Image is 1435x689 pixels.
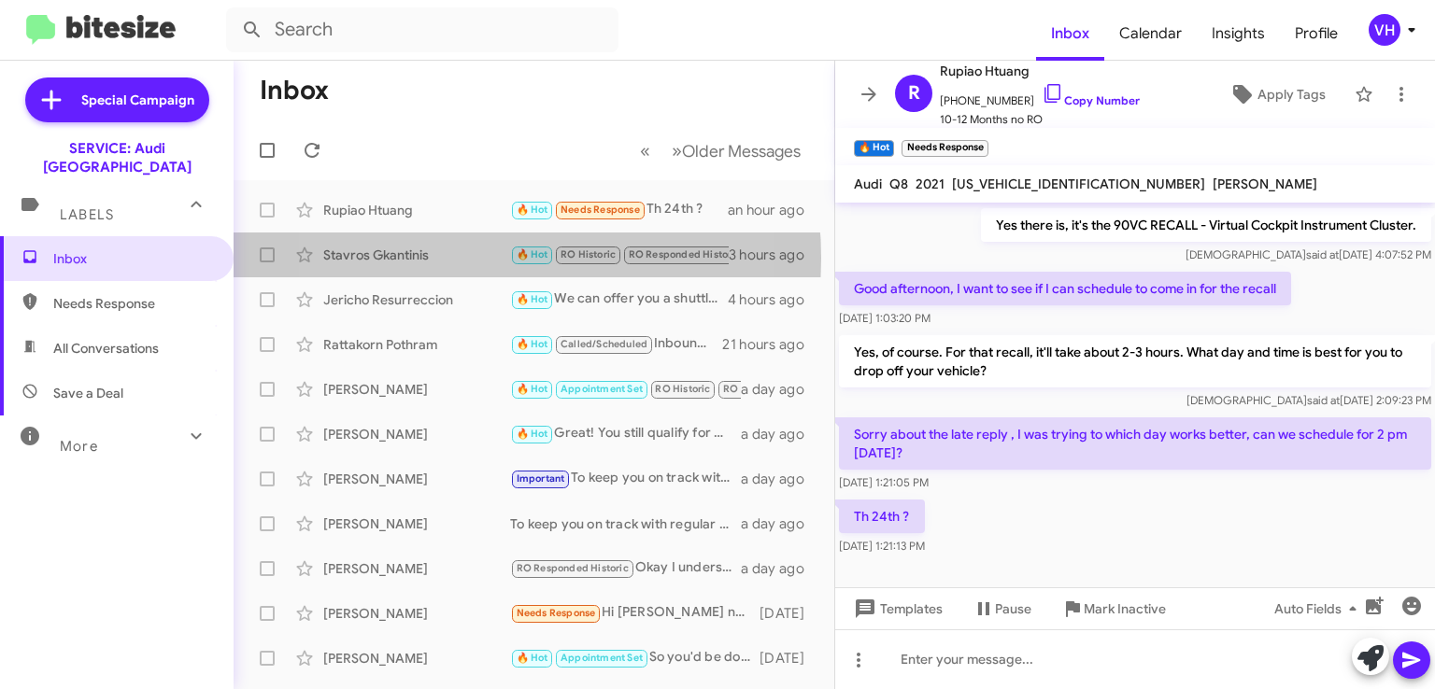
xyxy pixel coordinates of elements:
span: said at [1306,247,1339,261]
span: Labels [60,206,114,223]
div: Hi, I just tried your phone number online but couldn't get through, can you give me a call? [510,244,729,265]
h1: Inbox [260,76,329,105]
span: « [640,139,650,162]
small: Needs Response [902,140,987,157]
span: Appointment Set [561,652,643,664]
div: [PERSON_NAME] [323,649,510,668]
input: Search [226,7,618,52]
span: Q8 [889,176,908,192]
div: Inbound Call [510,333,722,355]
span: Called/Scheduled [561,338,647,350]
button: Previous [629,132,661,170]
a: Inbox [1036,7,1104,61]
span: Rupiao Htuang [940,60,1140,82]
span: 🔥 Hot [517,248,548,260]
div: a day ago [741,470,819,488]
div: Rupiao Htuang [323,201,510,219]
div: a day ago [741,514,819,533]
span: 🔥 Hot [517,428,548,440]
div: 3 hours ago [729,246,819,264]
a: Insights [1197,7,1280,61]
span: Needs Response [53,294,212,313]
span: 🔥 Hot [517,383,548,395]
span: RO Historic [655,383,710,395]
div: 4 hours ago [728,290,819,309]
div: [PERSON_NAME] [323,380,510,399]
span: 🔥 Hot [517,293,548,305]
div: [DATE] [760,604,819,623]
button: VH [1353,14,1414,46]
div: To keep you on track with regular maintenance service on your vehicle, we recommend from 1 year o... [510,514,741,533]
span: [PERSON_NAME] [1213,176,1317,192]
div: Of course. Let us know if you need anything [510,378,741,400]
span: All Conversations [53,339,159,358]
div: So you'd be doing your 30k maintenance service. It's $1,285.95 before taxes, but I just saw that ... [510,647,760,668]
span: » [672,139,682,162]
span: More [60,438,98,455]
span: [DATE] 1:21:05 PM [839,475,929,489]
nav: Page navigation example [630,132,812,170]
p: Yes, of course. For that recall, it'll take about 2-3 hours. What day and time is best for you to... [839,335,1431,387]
div: a day ago [741,380,819,399]
span: said at [1307,393,1340,407]
span: Templates [850,592,943,626]
div: a day ago [741,425,819,443]
p: Yes there is, it's the 90VC RECALL - Virtual Cockpit Instrument Cluster. [981,208,1431,242]
button: Pause [958,592,1046,626]
span: Older Messages [682,141,801,162]
span: 🔥 Hot [517,338,548,350]
span: [PHONE_NUMBER] [940,82,1140,110]
span: Important [517,472,565,485]
div: To keep you on track with regular maintenance service on your vehicle, we recommend from 1 year o... [510,468,741,489]
a: Calendar [1104,7,1197,61]
span: R [908,78,920,108]
span: [DATE] 1:21:13 PM [839,539,925,553]
button: Auto Fields [1259,592,1379,626]
div: Stavros Gkantinis [323,246,510,264]
span: Mark Inactive [1084,592,1166,626]
span: Inbox [53,249,212,268]
span: RO Historic [561,248,616,260]
button: Templates [835,592,958,626]
span: RO Responded Historic [629,248,741,260]
div: Okay I understand. Feel free to reach out if I can help in the future!👍 [510,557,741,579]
span: [DEMOGRAPHIC_DATA] [DATE] 2:09:23 PM [1186,393,1431,407]
span: Profile [1280,7,1353,61]
span: [DATE] 1:03:20 PM [839,311,931,325]
div: an hour ago [728,201,819,219]
div: We can offer you a shuttle ride within a 12 miles radius, otherwise we will have to try for anoth... [510,288,728,310]
span: 10-12 Months no RO [940,110,1140,129]
div: [PERSON_NAME] [323,514,510,533]
span: 🔥 Hot [517,204,548,216]
div: [PERSON_NAME] [323,470,510,488]
span: Audi [854,176,882,192]
div: a day ago [741,559,819,578]
span: RO Responded Historic [517,562,629,574]
div: Rattakorn Pothram [323,335,510,354]
div: Great! You still qualify for Audi Care so the 60k service is $1,199. It's $2,005.95 otherwise. [510,423,741,444]
div: 21 hours ago [722,335,819,354]
div: Jericho Resurreccion [323,290,510,309]
div: [DATE] [760,649,819,668]
span: Auto Fields [1274,592,1364,626]
span: 🔥 Hot [517,652,548,664]
p: Sorry about the late reply , I was trying to which day works better, can we schedule for 2 pm [DA... [839,417,1431,470]
button: Apply Tags [1208,77,1345,111]
button: Next [661,132,812,170]
p: Good afternoon, I want to see if I can schedule to come in for the recall [839,272,1291,305]
span: Apply Tags [1257,77,1326,111]
small: 🔥 Hot [854,140,894,157]
div: [PERSON_NAME] [323,425,510,443]
p: Th 24th ? [839,499,925,533]
div: [PERSON_NAME] [323,604,510,623]
span: Needs Response [517,607,596,619]
span: Needs Response [561,204,640,216]
div: VH [1369,14,1400,46]
a: Copy Number [1042,93,1140,107]
span: Appointment Set [561,383,643,395]
div: [PERSON_NAME] [323,559,510,578]
span: Special Campaign [81,91,194,109]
